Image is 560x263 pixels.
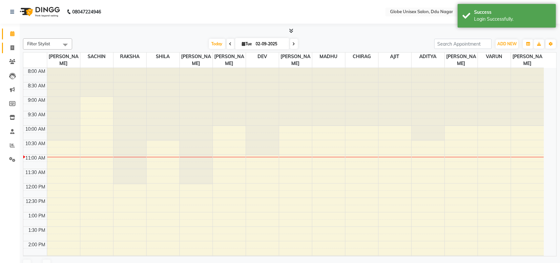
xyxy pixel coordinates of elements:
[434,39,492,49] input: Search Appointment
[24,126,47,133] div: 10:00 AM
[213,53,246,68] span: [PERSON_NAME]
[445,53,478,68] span: [PERSON_NAME]
[24,155,47,162] div: 11:00 AM
[27,241,47,248] div: 2:00 PM
[246,53,279,61] span: DEV
[114,53,146,61] span: RAKSHA
[27,41,50,46] span: Filter Stylist
[27,68,47,75] div: 8:00 AM
[496,39,518,49] button: ADD NEW
[72,3,101,21] b: 08047224946
[24,169,47,176] div: 11:30 AM
[27,212,47,219] div: 1:00 PM
[279,53,312,68] span: [PERSON_NAME]
[27,227,47,234] div: 1:30 PM
[27,97,47,104] div: 9:00 AM
[379,53,411,61] span: AJIT
[478,53,511,61] span: VARUN
[240,41,254,46] span: Tue
[474,9,551,16] div: Success
[27,111,47,118] div: 9:30 AM
[180,53,213,68] span: [PERSON_NAME]
[412,53,445,61] span: ADITYA
[312,53,345,61] span: MADHU
[25,184,47,190] div: 12:00 PM
[47,53,80,68] span: [PERSON_NAME]
[147,53,179,61] span: SHILA
[17,3,62,21] img: logo
[209,39,225,49] span: Today
[24,140,47,147] div: 10:30 AM
[497,41,517,46] span: ADD NEW
[27,256,47,263] div: 2:30 PM
[27,82,47,89] div: 8:30 AM
[25,198,47,205] div: 12:30 PM
[345,53,378,61] span: CHIRAG
[511,53,544,68] span: [PERSON_NAME]
[80,53,113,61] span: SACHIN
[254,39,287,49] input: 2025-09-02
[474,16,551,23] div: Login Successfully.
